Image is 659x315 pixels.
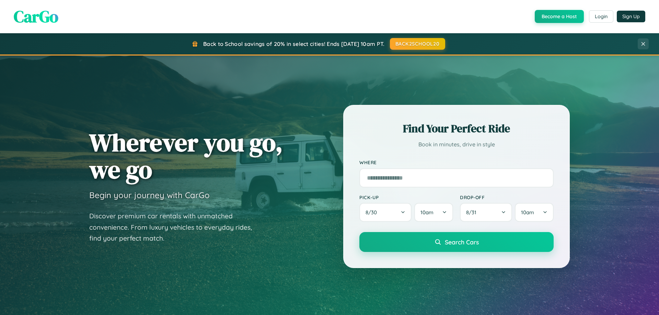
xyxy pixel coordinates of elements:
span: Back to School savings of 20% in select cities! Ends [DATE] 10am PT. [203,40,384,47]
span: 8 / 31 [466,209,480,216]
button: 8/31 [460,203,512,222]
h1: Wherever you go, we go [89,129,283,183]
button: BACK2SCHOOL20 [390,38,445,50]
p: Discover premium car rentals with unmatched convenience. From luxury vehicles to everyday rides, ... [89,210,261,244]
span: 10am [420,209,433,216]
button: Become a Host [535,10,584,23]
label: Drop-off [460,194,554,200]
h2: Find Your Perfect Ride [359,121,554,136]
label: Where [359,160,554,166]
button: 10am [414,203,453,222]
button: 10am [515,203,554,222]
button: 8/30 [359,203,412,222]
h3: Begin your journey with CarGo [89,190,210,200]
button: Sign Up [617,11,645,22]
span: CarGo [14,5,58,28]
label: Pick-up [359,194,453,200]
button: Search Cars [359,232,554,252]
span: 8 / 30 [366,209,380,216]
span: 10am [521,209,534,216]
button: Login [589,10,613,23]
p: Book in minutes, drive in style [359,140,554,149]
span: Search Cars [445,238,479,246]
